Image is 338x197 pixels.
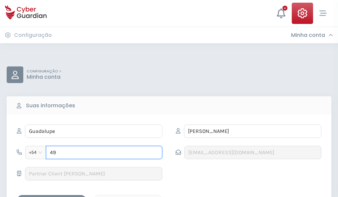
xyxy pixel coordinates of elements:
h3: Minha conta [291,32,325,39]
h3: Configuração [14,32,52,39]
div: Minha conta [291,32,333,39]
span: +54 [29,148,43,157]
p: CONFIGURAÇÃO > [27,69,61,74]
div: + [282,6,287,11]
p: Minha conta [27,74,61,80]
b: Suas informações [26,102,75,110]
